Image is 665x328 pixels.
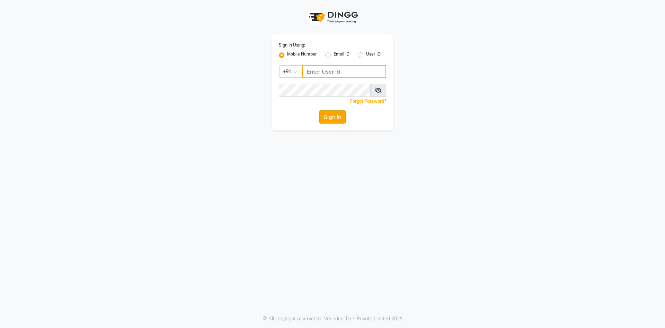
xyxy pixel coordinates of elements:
input: Username [279,84,371,97]
label: Email ID [334,51,349,59]
a: Forgot Password? [350,99,386,104]
label: Mobile Number [287,51,317,59]
input: Username [302,65,386,78]
label: User ID [366,51,381,59]
img: logo1.svg [305,7,360,27]
button: Sign In [319,110,346,124]
label: Sign In Using: [279,42,305,48]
